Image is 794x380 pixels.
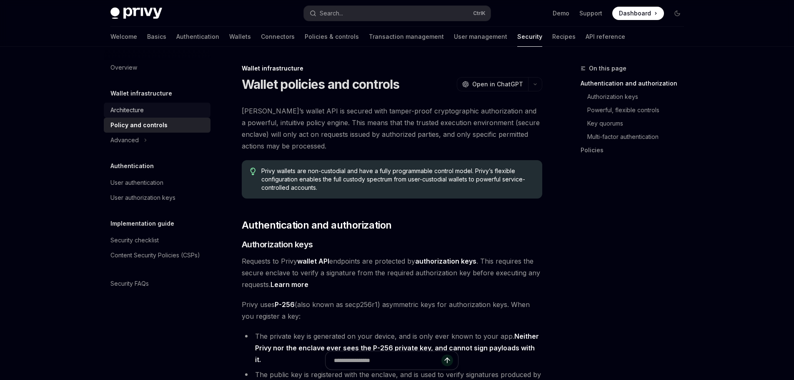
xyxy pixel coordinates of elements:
[619,9,651,18] span: Dashboard
[110,120,168,130] div: Policy and controls
[581,117,691,130] a: Key quorums
[553,9,569,18] a: Demo
[110,27,137,47] a: Welcome
[589,63,626,73] span: On this page
[581,130,691,143] a: Multi-factor authentication
[229,27,251,47] a: Wallets
[110,88,172,98] h5: Wallet infrastructure
[441,355,453,366] button: Send message
[242,299,542,322] span: Privy uses (also known as secp256r1) asymmetric keys for authorization keys. When you register a ...
[579,9,602,18] a: Support
[110,63,137,73] div: Overview
[176,27,219,47] a: Authentication
[304,6,491,21] button: Search...CtrlK
[305,27,359,47] a: Policies & controls
[104,103,210,118] a: Architecture
[104,276,210,291] a: Security FAQs
[110,235,159,245] div: Security checklist
[242,330,542,365] li: The private key is generated on your device, and is only ever known to your app.
[517,27,542,47] a: Security
[320,8,343,18] div: Search...
[104,233,210,248] a: Security checklist
[369,27,444,47] a: Transaction management
[110,178,163,188] div: User authentication
[110,193,175,203] div: User authorization keys
[261,27,295,47] a: Connectors
[473,10,486,17] span: Ctrl K
[110,8,162,19] img: dark logo
[586,27,625,47] a: API reference
[242,77,400,92] h1: Wallet policies and controls
[454,27,507,47] a: User management
[612,7,664,20] a: Dashboard
[110,161,154,171] h5: Authentication
[147,27,166,47] a: Basics
[581,103,691,117] a: Powerful, flexible controls
[671,7,684,20] button: Toggle dark mode
[110,219,174,229] h5: Implementation guide
[275,300,295,309] a: P-256
[104,248,210,263] a: Content Security Policies (CSPs)
[104,175,210,190] a: User authentication
[415,257,476,265] strong: authorization keys
[581,77,691,90] a: Authentication and authorization
[242,255,542,290] span: Requests to Privy endpoints are protected by . This requires the secure enclave to verify a signa...
[104,60,210,75] a: Overview
[250,168,256,175] svg: Tip
[104,133,151,148] button: Advanced
[552,27,576,47] a: Recipes
[271,280,308,289] a: Learn more
[242,105,542,152] span: [PERSON_NAME]’s wallet API is secured with tamper-proof cryptographic authorization and a powerfu...
[110,250,200,260] div: Content Security Policies (CSPs)
[255,332,539,364] strong: Neither Privy nor the enclave ever sees the P-256 private key, and cannot sign payloads with it.
[581,90,691,103] a: Authorization keys
[297,257,329,266] a: wallet API
[334,351,441,370] input: Ask a question...
[110,105,144,115] div: Architecture
[581,143,691,157] a: Policies
[110,135,139,145] div: Advanced
[457,77,528,91] button: Open in ChatGPT
[242,219,392,232] span: Authentication and authorization
[242,64,542,73] div: Wallet infrastructure
[104,118,210,133] a: Policy and controls
[110,279,149,289] div: Security FAQs
[104,190,210,205] a: User authorization keys
[261,167,534,192] span: Privy wallets are non-custodial and have a fully programmable control model. Privy’s flexible con...
[472,80,523,88] span: Open in ChatGPT
[242,239,313,250] span: Authorization keys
